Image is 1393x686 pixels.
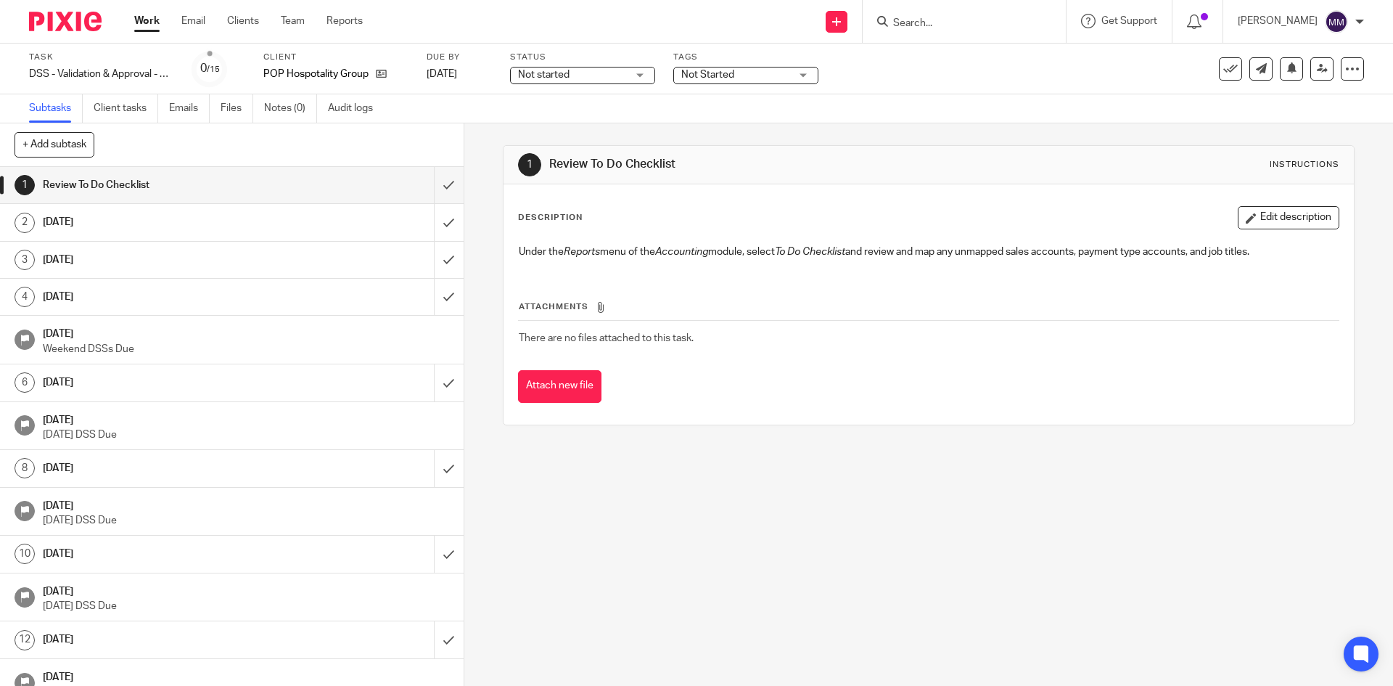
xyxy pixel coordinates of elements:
div: 1 [518,153,541,176]
label: Tags [673,52,818,63]
h1: [DATE] [43,581,449,599]
div: 3 [15,250,35,270]
div: 4 [15,287,35,307]
div: DSS - Validation & Approval - week 42 [29,67,174,81]
label: Status [510,52,655,63]
div: Instructions [1270,159,1339,171]
span: Not Started [681,70,734,80]
button: Attach new file [518,370,601,403]
img: Pixie [29,12,102,31]
div: 12 [15,630,35,650]
a: Notes (0) [264,94,317,123]
a: Audit logs [328,94,384,123]
img: svg%3E [1325,10,1348,33]
h1: [DATE] [43,323,449,341]
div: 8 [15,458,35,478]
a: Emails [169,94,210,123]
em: To Do Checklist [775,247,845,257]
span: Get Support [1101,16,1157,26]
h1: [DATE] [43,543,294,565]
span: Attachments [519,303,588,311]
h1: [DATE] [43,249,294,271]
div: 6 [15,372,35,393]
a: Files [221,94,253,123]
div: 0 [200,60,220,77]
span: [DATE] [427,69,457,79]
button: Edit description [1238,206,1339,229]
h1: [DATE] [43,666,449,685]
label: Due by [427,52,492,63]
a: Email [181,14,205,28]
a: Clients [227,14,259,28]
span: Not started [518,70,570,80]
label: Client [263,52,408,63]
h1: Review To Do Checklist [549,157,960,172]
div: DSS - Validation &amp; Approval - week 42 [29,67,174,81]
input: Search [892,17,1022,30]
label: Task [29,52,174,63]
div: 1 [15,175,35,195]
h1: [DATE] [43,286,294,308]
a: Subtasks [29,94,83,123]
p: Description [518,212,583,224]
h1: [DATE] [43,629,294,650]
h1: [DATE] [43,457,294,479]
a: Work [134,14,160,28]
p: POP Hospotality Group [263,67,369,81]
h1: [DATE] [43,211,294,233]
em: Reports [564,247,600,257]
div: 2 [15,213,35,233]
p: [DATE] DSS Due [43,428,449,442]
h1: Review To Do Checklist [43,174,294,196]
p: Weekend DSSs Due [43,342,449,356]
small: /15 [207,65,220,73]
p: Under the menu of the module, select and review and map any unmapped sales accounts, payment type... [519,245,1338,259]
p: [PERSON_NAME] [1238,14,1318,28]
p: [DATE] DSS Due [43,599,449,613]
div: 10 [15,544,35,564]
h1: [DATE] [43,372,294,393]
h1: [DATE] [43,495,449,513]
a: Team [281,14,305,28]
em: Accounting [655,247,708,257]
span: There are no files attached to this task. [519,333,694,343]
a: Reports [326,14,363,28]
p: [DATE] DSS Due [43,513,449,528]
h1: [DATE] [43,409,449,428]
button: + Add subtask [15,132,94,157]
a: Client tasks [94,94,158,123]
